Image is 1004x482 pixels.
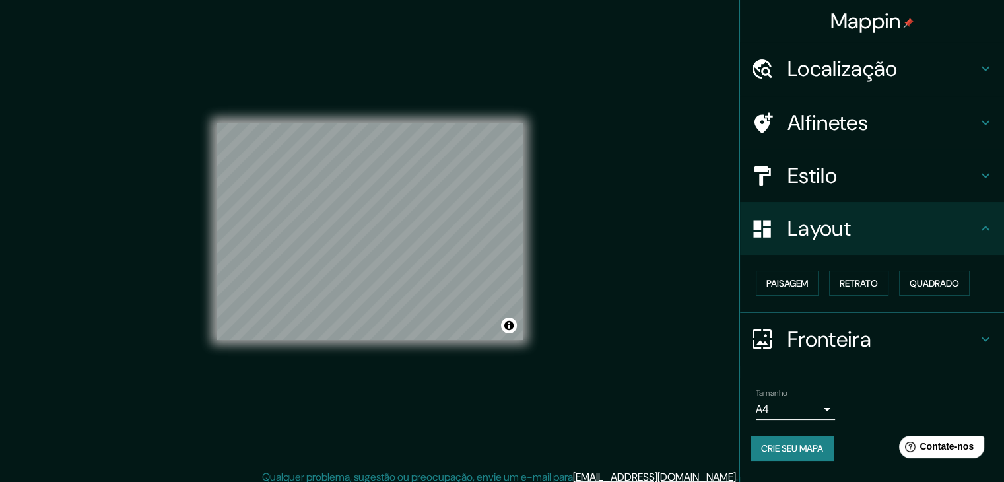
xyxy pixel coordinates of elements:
[830,7,901,35] font: Mappin
[756,388,787,398] font: Tamanho
[787,109,868,137] font: Alfinetes
[787,55,897,83] font: Localização
[756,271,819,296] button: Paisagem
[787,326,871,353] font: Fronteira
[740,313,1004,366] div: Fronteira
[756,402,769,416] font: A4
[887,430,989,467] iframe: Iniciador de widget de ajuda
[840,277,878,289] font: Retrato
[903,18,914,28] img: pin-icon.png
[740,42,1004,95] div: Localização
[740,149,1004,202] div: Estilo
[761,442,823,454] font: Crie seu mapa
[740,202,1004,255] div: Layout
[756,399,835,420] div: A4
[829,271,888,296] button: Retrato
[910,277,959,289] font: Quadrado
[751,436,834,461] button: Crie seu mapa
[766,277,808,289] font: Paisagem
[787,162,837,189] font: Estilo
[501,318,517,333] button: Alternar atribuição
[217,123,523,340] canvas: Mapa
[899,271,970,296] button: Quadrado
[787,215,851,242] font: Layout
[740,96,1004,149] div: Alfinetes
